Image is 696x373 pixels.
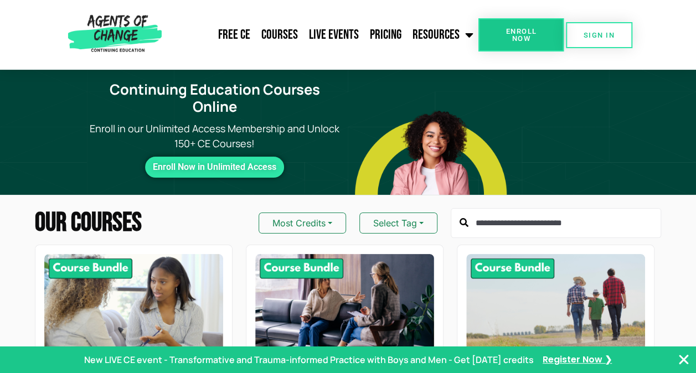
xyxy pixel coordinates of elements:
[303,21,364,49] a: Live Events
[566,22,632,48] a: SIGN IN
[212,21,255,49] a: Free CE
[255,254,435,353] img: Leadership and Supervision Skills - 8 Credit CE Bundle
[677,353,690,366] button: Close Banner
[359,213,437,234] button: Select Tag
[35,210,142,236] h2: Our Courses
[406,21,478,49] a: Resources
[255,21,303,49] a: Courses
[84,353,534,366] p: New LIVE CE event - Transformative and Trauma-informed Practice with Boys and Men - Get [DATE] cr...
[584,32,615,39] span: SIGN IN
[81,121,348,151] p: Enroll in our Unlimited Access Membership and Unlock 150+ CE Courses!
[166,21,479,49] nav: Menu
[259,213,346,234] button: Most Credits
[364,21,406,49] a: Pricing
[153,164,276,170] span: Enroll Now in Unlimited Access
[88,81,341,115] h1: Continuing Education Courses Online
[145,157,284,178] a: Enroll Now in Unlimited Access
[496,28,546,42] span: Enroll Now
[543,354,612,366] a: Register Now ❯
[44,254,224,353] img: New Therapist Essentials - 10 Credit CE Bundle
[466,254,646,353] img: Rural and Underserved Practice - 8 Credit CE Bundle
[478,18,564,51] a: Enroll Now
